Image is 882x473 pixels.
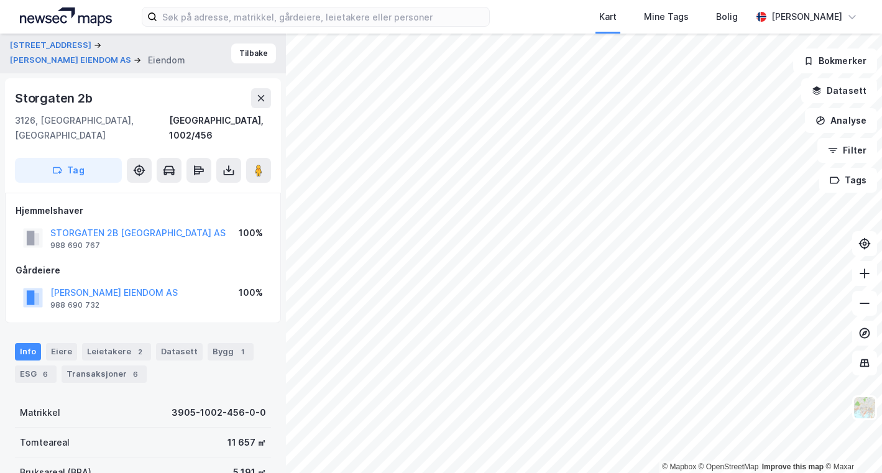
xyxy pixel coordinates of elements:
button: [STREET_ADDRESS] [10,39,94,52]
a: Improve this map [762,462,824,471]
button: [PERSON_NAME] EIENDOM AS [10,54,134,67]
div: Leietakere [82,343,151,360]
div: Hjemmelshaver [16,203,270,218]
button: Datasett [801,78,877,103]
iframe: Chat Widget [820,413,882,473]
a: OpenStreetMap [699,462,759,471]
div: Info [15,343,41,360]
img: Z [853,396,876,420]
div: Gårdeiere [16,263,270,278]
input: Søk på adresse, matrikkel, gårdeiere, leietakere eller personer [157,7,489,26]
div: 100% [239,285,263,300]
div: Matrikkel [20,405,60,420]
div: Eiendom [148,53,185,68]
div: 11 657 ㎡ [227,435,266,450]
div: 6 [39,368,52,380]
div: 3905-1002-456-0-0 [172,405,266,420]
div: Storgaten 2b [15,88,95,108]
div: Transaksjoner [62,365,147,383]
div: 2 [134,346,146,358]
div: 100% [239,226,263,241]
button: Bokmerker [793,48,877,73]
div: ESG [15,365,57,383]
div: 6 [129,368,142,380]
button: Filter [817,138,877,163]
div: Bolig [716,9,738,24]
div: Bygg [208,343,254,360]
button: Tags [819,168,877,193]
img: logo.a4113a55bc3d86da70a041830d287a7e.svg [20,7,112,26]
button: Tag [15,158,122,183]
button: Analyse [805,108,877,133]
div: 988 690 767 [50,241,100,250]
div: Mine Tags [644,9,689,24]
div: 3126, [GEOGRAPHIC_DATA], [GEOGRAPHIC_DATA] [15,113,169,143]
div: 1 [236,346,249,358]
div: Eiere [46,343,77,360]
div: Kart [599,9,617,24]
div: [GEOGRAPHIC_DATA], 1002/456 [169,113,271,143]
div: [PERSON_NAME] [771,9,842,24]
button: Tilbake [231,44,276,63]
div: Tomteareal [20,435,70,450]
div: Datasett [156,343,203,360]
div: 988 690 732 [50,300,99,310]
a: Mapbox [662,462,696,471]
